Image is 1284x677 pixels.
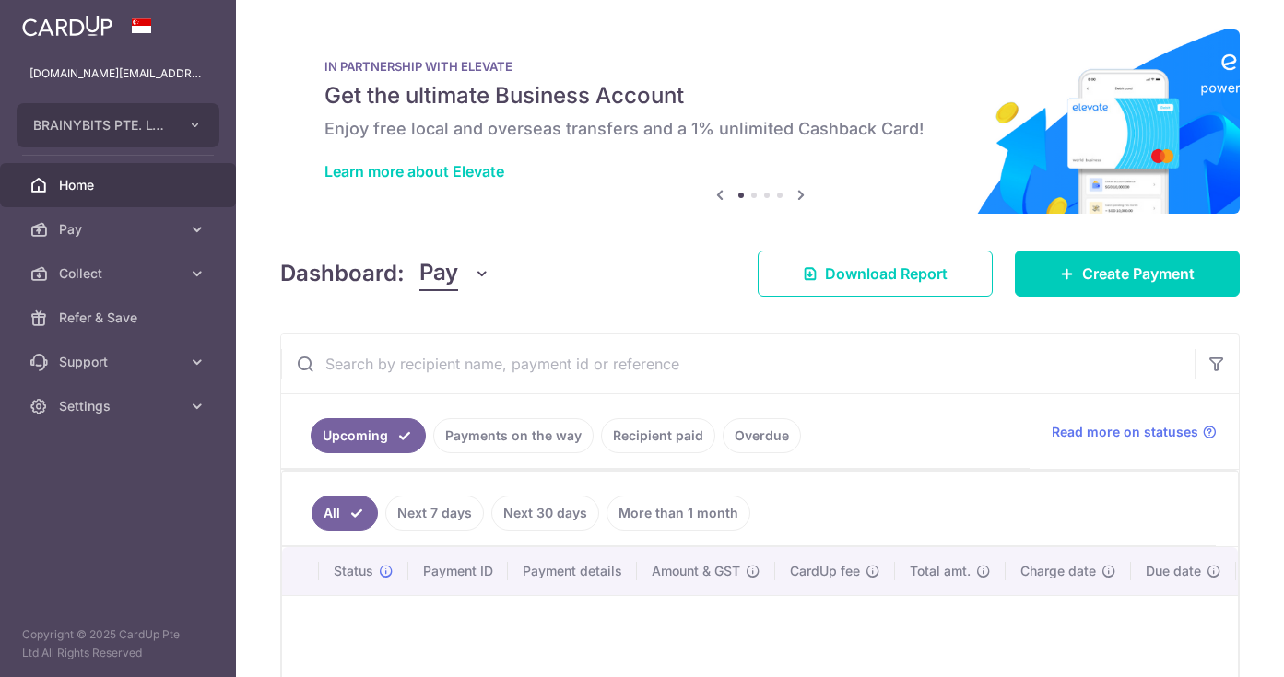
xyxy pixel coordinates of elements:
h6: Enjoy free local and overseas transfers and a 1% unlimited Cashback Card! [324,118,1196,140]
a: Overdue [723,418,801,453]
button: Pay [419,256,490,291]
a: Payments on the way [433,418,594,453]
a: All [312,496,378,531]
span: Due date [1146,562,1201,580]
a: More than 1 month [607,496,750,531]
span: CardUp fee [790,562,860,580]
a: Download Report [758,251,993,297]
th: Payment details [508,547,637,595]
span: Total amt. [910,562,971,580]
span: Collect [59,264,181,283]
h5: Get the ultimate Business Account [324,81,1196,111]
a: Read more on statuses [1052,423,1217,441]
a: Recipient paid [601,418,715,453]
span: Read more on statuses [1052,423,1198,441]
a: Learn more about Elevate [324,162,504,181]
p: IN PARTNERSHIP WITH ELEVATE [324,59,1196,74]
a: Next 7 days [385,496,484,531]
h4: Dashboard: [280,257,405,290]
p: [DOMAIN_NAME][EMAIL_ADDRESS][DOMAIN_NAME] [29,64,206,83]
span: Download Report [825,263,948,285]
span: Pay [419,256,458,291]
span: Amount & GST [652,562,740,580]
span: BRAINYBITS PTE. LTD. [33,116,170,134]
img: CardUp [22,15,112,37]
span: Create Payment [1082,263,1195,285]
span: Refer & Save [59,309,181,327]
span: Charge date [1020,562,1096,580]
span: Home [59,176,181,194]
th: Payment ID [408,547,508,595]
input: Search by recipient name, payment id or reference [281,334,1195,393]
span: Support [59,353,181,371]
button: BRAINYBITS PTE. LTD. [17,103,219,147]
img: Renovation banner [280,29,1240,214]
span: Status [334,562,373,580]
span: Pay [59,220,181,239]
span: Settings [59,397,181,415]
a: Next 30 days [491,496,599,531]
a: Upcoming [311,418,426,453]
a: Create Payment [1015,251,1240,297]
